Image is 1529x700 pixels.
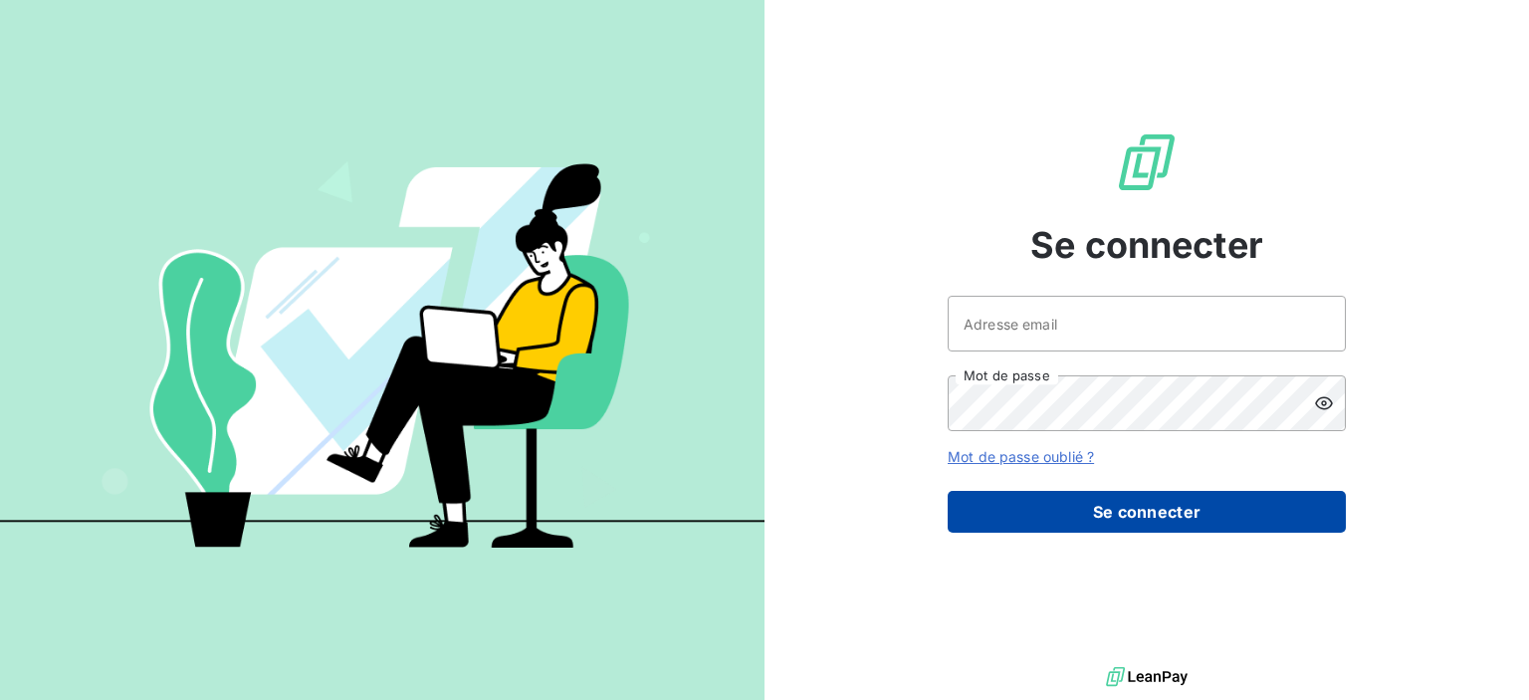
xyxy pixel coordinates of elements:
img: logo [1106,662,1188,692]
input: placeholder [948,296,1346,351]
button: Se connecter [948,491,1346,533]
img: Logo LeanPay [1115,130,1179,194]
a: Mot de passe oublié ? [948,448,1094,465]
span: Se connecter [1030,218,1263,272]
